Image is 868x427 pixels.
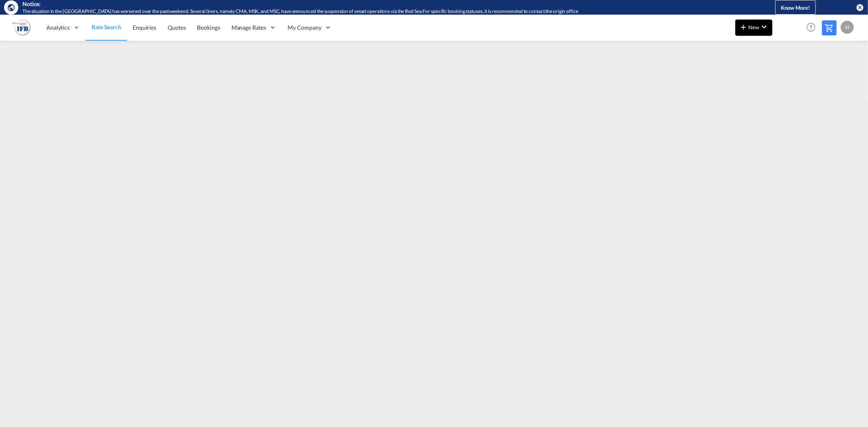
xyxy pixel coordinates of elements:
span: New [739,24,769,30]
span: Help [804,20,818,34]
md-icon: icon-chevron-down [759,22,769,32]
span: Analytics [46,24,70,32]
span: Rate Search [92,24,121,30]
span: Quotes [168,24,186,31]
a: Bookings [192,14,226,41]
a: Quotes [162,14,191,41]
span: Manage Rates [232,24,266,32]
span: Know More! [781,4,810,11]
img: b628ab10256c11eeb52753acbc15d091.png [12,18,31,37]
div: H [841,21,854,34]
div: Manage Rates [226,14,282,41]
div: The situation in the Red Sea has worsened over the past weekend. Several liners, namely CMA, MSK,... [22,8,735,15]
span: Enquiries [133,24,156,31]
a: Rate Search [86,14,127,41]
button: icon-close-circle [856,3,864,11]
div: Analytics [41,14,86,41]
span: Bookings [197,24,220,31]
div: Help [804,20,822,35]
div: My Company [282,14,338,41]
span: My Company [288,24,321,32]
md-icon: icon-plus 400-fg [739,22,748,32]
button: icon-plus 400-fgNewicon-chevron-down [735,20,772,36]
a: Enquiries [127,14,162,41]
md-icon: icon-earth [7,3,15,11]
